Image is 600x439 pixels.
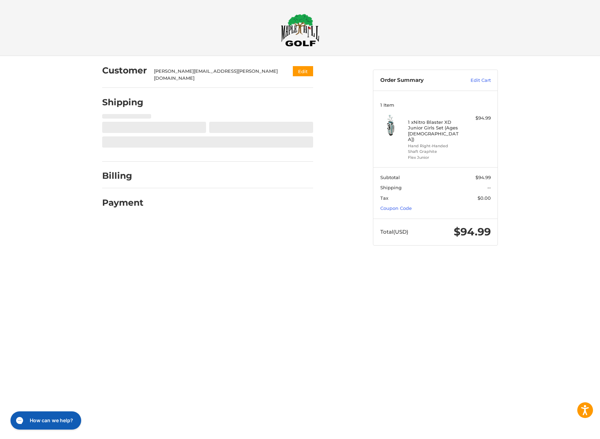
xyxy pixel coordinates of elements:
span: $94.99 [475,175,491,180]
h2: Shipping [102,97,143,108]
a: Coupon Code [380,205,412,211]
h4: 1 x Nitro Blaster XD Junior Girls Set (Ages [DEMOGRAPHIC_DATA]) [408,119,461,142]
span: Tax [380,195,388,201]
span: Subtotal [380,175,400,180]
h3: 1 Item [380,102,491,108]
span: -- [487,185,491,190]
li: Shaft Graphite [408,149,461,155]
button: Edit [293,66,313,76]
a: Edit Cart [456,77,491,84]
h2: Customer [102,65,147,76]
iframe: Gorgias live chat messenger [7,409,83,432]
span: $0.00 [478,195,491,201]
div: $94.99 [463,115,491,122]
li: Flex Junior [408,155,461,161]
h2: Billing [102,170,143,181]
h2: Payment [102,197,143,208]
img: Maple Hill Golf [281,14,319,47]
span: $94.99 [454,225,491,238]
h3: Order Summary [380,77,456,84]
li: Hand Right-Handed [408,143,461,149]
div: [PERSON_NAME][EMAIL_ADDRESS][PERSON_NAME][DOMAIN_NAME] [154,68,280,82]
span: Shipping [380,185,402,190]
span: Total (USD) [380,228,408,235]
